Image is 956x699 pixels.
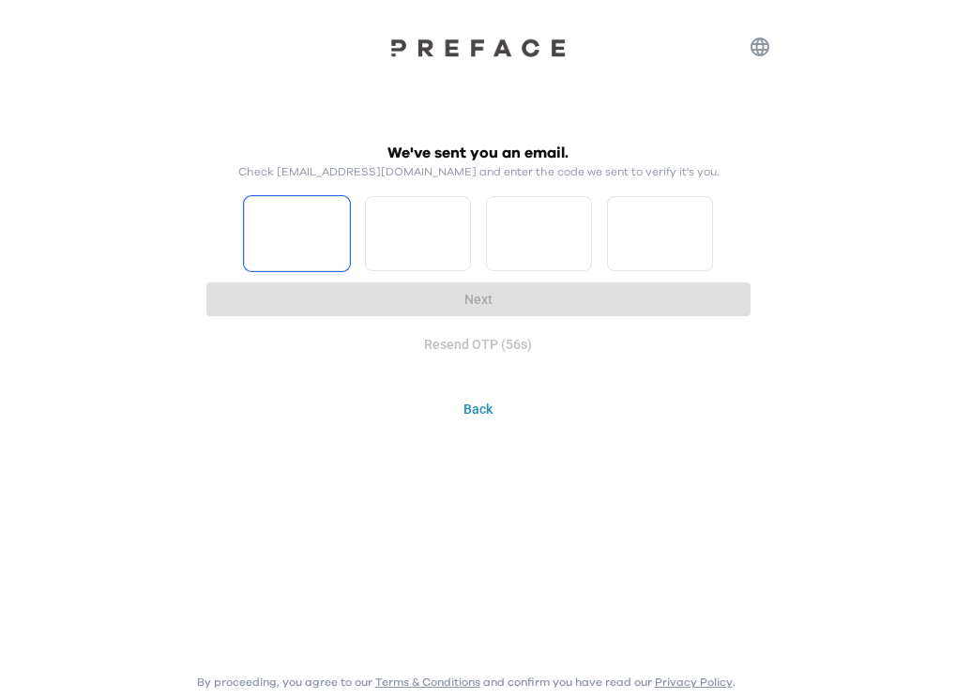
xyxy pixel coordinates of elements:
p: By proceeding, you agree to our and confirm you have read our . [197,675,736,690]
a: Terms & Conditions [375,676,480,688]
img: Preface Logo [385,38,572,57]
input: Please enter OTP character 2 [365,196,471,271]
input: Please enter OTP character 3 [486,196,592,271]
a: Privacy Policy [655,676,733,688]
p: Check [EMAIL_ADDRESS][DOMAIN_NAME] and enter the code we sent to verify it's you. [238,164,719,179]
input: Please enter OTP character 4 [607,196,713,271]
input: Please enter OTP character 1 [244,196,350,271]
button: Back [197,392,760,427]
h2: We've sent you an email. [387,142,569,164]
